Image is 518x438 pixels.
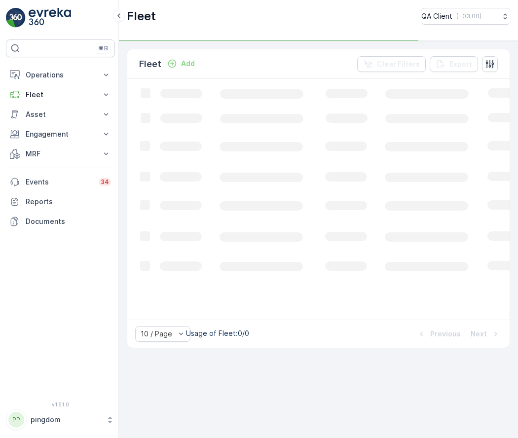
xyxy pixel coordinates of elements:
[6,144,115,164] button: MRF
[101,178,109,186] p: 34
[430,56,478,72] button: Export
[26,197,111,207] p: Reports
[6,105,115,124] button: Asset
[449,59,472,69] p: Export
[415,328,462,340] button: Previous
[456,12,481,20] p: ( +03:00 )
[26,217,111,226] p: Documents
[6,85,115,105] button: Fleet
[470,328,502,340] button: Next
[26,177,93,187] p: Events
[127,8,156,24] p: Fleet
[26,129,95,139] p: Engagement
[6,172,115,192] a: Events34
[377,59,420,69] p: Clear Filters
[26,90,95,100] p: Fleet
[139,57,161,71] p: Fleet
[421,11,452,21] p: QA Client
[6,401,115,407] span: v 1.51.0
[430,329,461,339] p: Previous
[98,44,108,52] p: ⌘B
[26,149,95,159] p: MRF
[31,415,101,425] p: pingdom
[6,65,115,85] button: Operations
[357,56,426,72] button: Clear Filters
[181,59,195,69] p: Add
[26,70,95,80] p: Operations
[421,8,510,25] button: QA Client(+03:00)
[471,329,487,339] p: Next
[6,8,26,28] img: logo
[8,412,24,428] div: PP
[186,328,249,338] p: Usage of Fleet : 0/0
[6,212,115,231] a: Documents
[6,409,115,430] button: PPpingdom
[29,8,71,28] img: logo_light-DOdMpM7g.png
[163,58,199,70] button: Add
[6,192,115,212] a: Reports
[26,109,95,119] p: Asset
[6,124,115,144] button: Engagement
